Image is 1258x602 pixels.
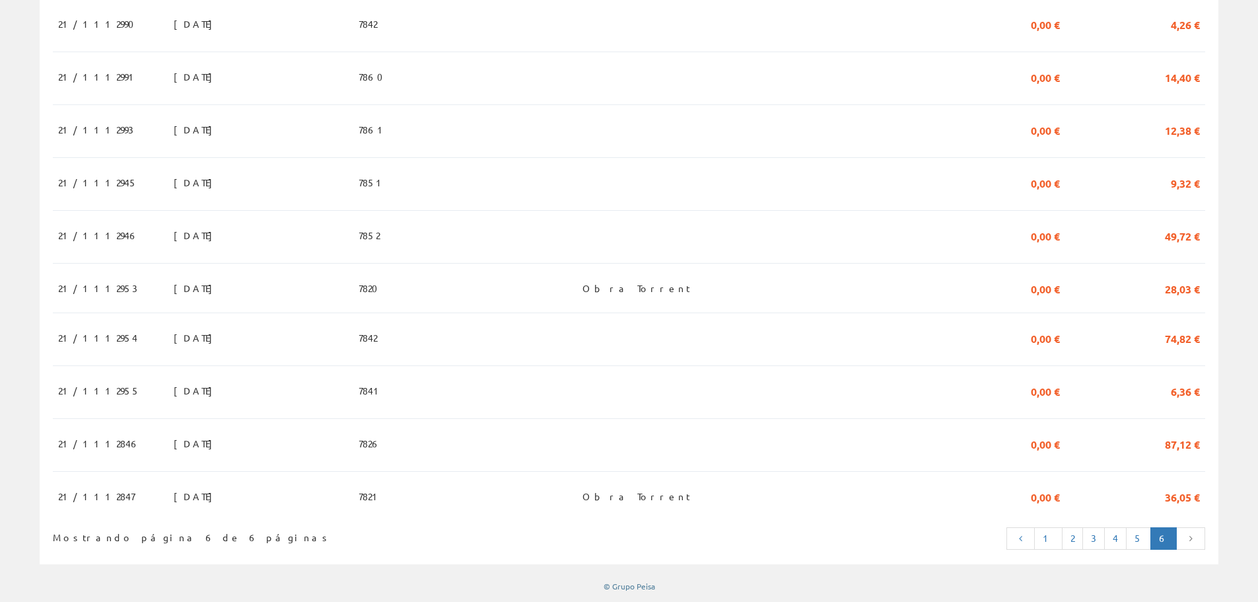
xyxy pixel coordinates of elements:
[1031,224,1060,246] span: 0,00 €
[174,379,219,402] span: [DATE]
[359,13,377,35] span: 7842
[359,118,388,141] span: 7861
[1082,527,1105,550] a: 3
[359,432,381,455] span: 7826
[359,379,384,402] span: 7841
[1171,13,1200,35] span: 4,26 €
[58,326,137,349] span: 21/1112954
[1031,65,1060,88] span: 0,00 €
[1126,527,1151,550] a: 5
[58,379,140,402] span: 21/1112955
[174,13,219,35] span: [DATE]
[58,65,139,88] span: 21/1112991
[174,277,219,299] span: [DATE]
[1104,527,1127,550] a: 4
[1031,171,1060,194] span: 0,00 €
[174,224,219,246] span: [DATE]
[174,118,219,141] span: [DATE]
[1031,326,1060,349] span: 0,00 €
[359,224,380,246] span: 7852
[174,485,219,508] span: [DATE]
[1165,65,1200,88] span: 14,40 €
[359,485,383,508] span: 7821
[359,277,386,299] span: 7820
[1165,485,1200,508] span: 36,05 €
[359,65,391,88] span: 7860
[174,171,219,194] span: [DATE]
[40,581,1218,592] div: © Grupo Peisa
[53,526,522,545] div: Mostrando página 6 de 6 páginas
[1031,379,1060,402] span: 0,00 €
[174,65,219,88] span: [DATE]
[1165,432,1200,455] span: 87,12 €
[58,118,133,141] span: 21/1112993
[1006,527,1035,550] a: Página anterior
[1165,326,1200,349] span: 74,82 €
[1165,118,1200,141] span: 12,38 €
[582,485,690,508] span: Obra Torrent
[359,171,387,194] span: 7851
[58,432,140,455] span: 21/1112846
[1150,527,1177,550] a: Página actual
[1031,432,1060,455] span: 0,00 €
[58,224,139,246] span: 21/1112946
[174,326,219,349] span: [DATE]
[1176,527,1205,550] a: Página siguiente
[1165,224,1200,246] span: 49,72 €
[1031,277,1060,299] span: 0,00 €
[174,432,219,455] span: [DATE]
[58,13,142,35] span: 21/1112990
[1031,13,1060,35] span: 0,00 €
[1031,485,1060,508] span: 0,00 €
[58,277,137,299] span: 21/1112953
[1171,171,1200,194] span: 9,32 €
[1062,527,1083,550] a: 2
[1034,527,1063,550] a: 1
[1165,277,1200,299] span: 28,03 €
[582,277,690,299] span: Obra Torrent
[58,485,135,508] span: 21/1112847
[359,326,377,349] span: 7842
[1171,379,1200,402] span: 6,36 €
[1031,118,1060,141] span: 0,00 €
[58,171,137,194] span: 21/1112945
